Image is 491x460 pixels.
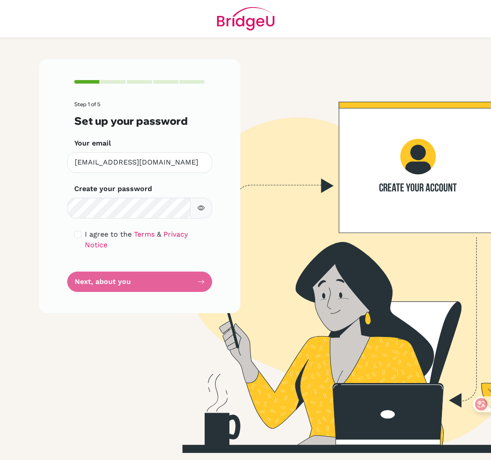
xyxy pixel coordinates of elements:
h3: Set up your password [74,115,205,127]
span: & [157,230,161,238]
span: I agree to the [85,230,132,238]
input: Insert your email* [67,152,212,173]
span: Step 1 of 5 [74,101,100,107]
label: Your email [74,138,111,149]
label: Create your password [74,184,152,194]
a: Privacy Notice [85,230,188,249]
a: Terms [134,230,155,238]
